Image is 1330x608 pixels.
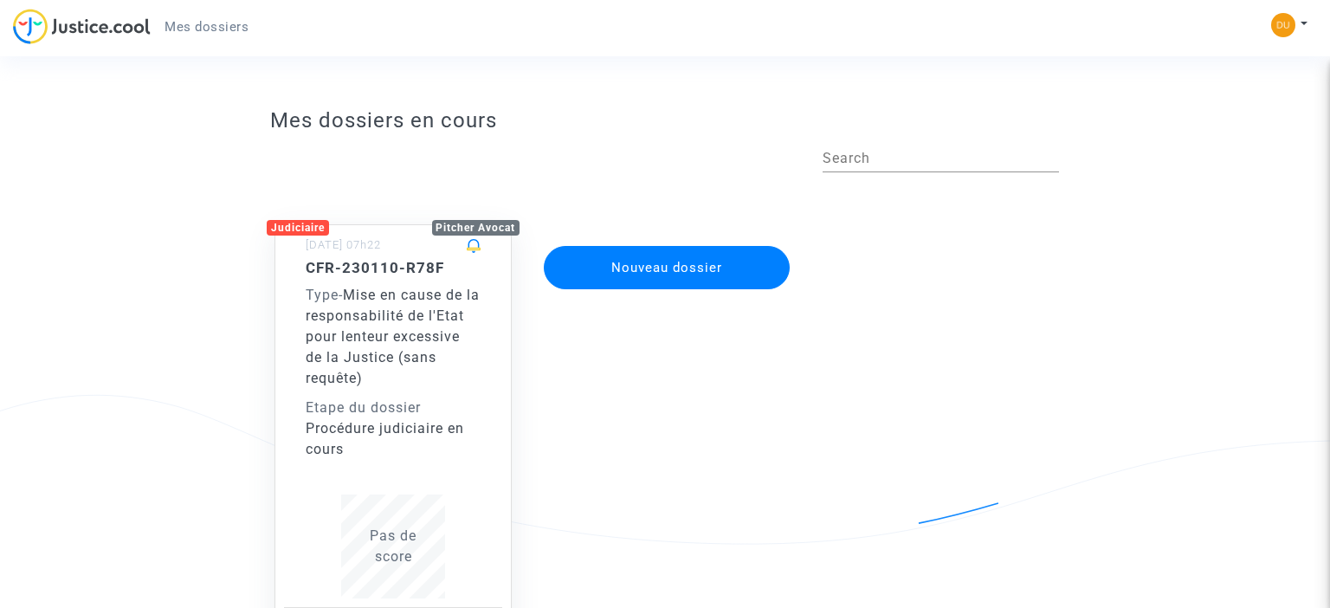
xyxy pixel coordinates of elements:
h5: CFR-230110-R78F [306,259,481,276]
small: [DATE] 07h22 [306,238,381,251]
span: Type [306,287,339,303]
img: jc-logo.svg [13,9,151,44]
div: Etape du dossier [306,398,481,418]
img: 65143538208d4e519d3097c450703612 [1271,13,1295,37]
button: Nouveau dossier [544,246,790,289]
div: Pitcher Avocat [432,220,520,236]
a: Nouveau dossier [542,235,791,251]
div: Judiciaire [267,220,329,236]
span: - [306,287,343,303]
span: Mise en cause de la responsabilité de l'Etat pour lenteur excessive de la Justice (sans requête) [306,287,480,386]
a: Mes dossiers [151,14,262,40]
div: Procédure judiciaire en cours [306,418,481,460]
span: Pas de score [370,527,416,565]
h3: Mes dossiers en cours [270,108,1059,133]
span: Mes dossiers [165,19,249,35]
